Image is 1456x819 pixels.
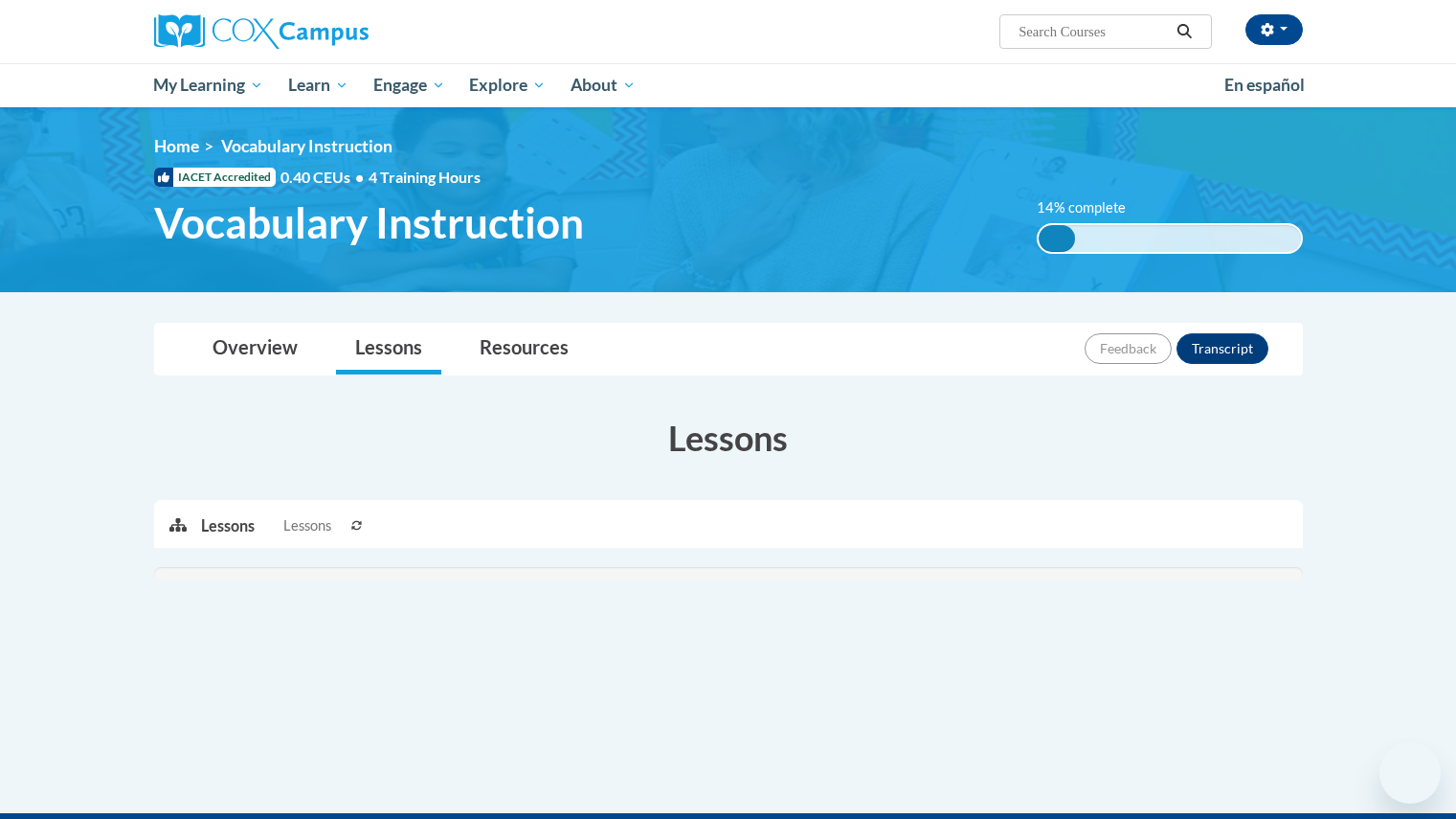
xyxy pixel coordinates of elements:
span: IACET Accredited [154,168,276,187]
button: Account Settings [1245,14,1303,45]
span: • [355,168,364,186]
button: Feedback [1085,333,1172,364]
span: Vocabulary Instruction [221,136,392,156]
a: Lessons [336,324,441,375]
p: Lessons [201,515,255,536]
button: Transcript [1176,333,1268,364]
a: Home [154,136,199,156]
a: Cox Campus [154,14,518,49]
span: Lessons [283,515,331,536]
span: Engage [373,74,445,97]
span: My Learning [153,74,263,97]
span: Learn [288,74,348,97]
span: About [571,74,636,97]
span: Vocabulary Instruction [154,197,584,248]
a: Engage [361,63,458,107]
a: My Learning [142,63,277,107]
iframe: Button to launch messaging window [1379,742,1441,804]
span: En español [1224,75,1305,95]
a: About [558,63,648,107]
div: Main menu [125,63,1332,107]
a: Learn [276,63,361,107]
span: 4 Training Hours [369,168,481,186]
a: Explore [457,63,558,107]
a: Resources [460,324,588,375]
h3: Lessons [154,414,1303,462]
span: 0.40 CEUs [280,167,369,188]
img: Cox Campus [154,14,369,49]
label: 14% complete [1037,197,1147,218]
a: En español [1212,65,1317,105]
div: 14% complete [1039,225,1075,252]
button: Search [1170,20,1198,43]
span: Explore [469,74,546,97]
a: Overview [193,324,317,375]
input: Search Courses [1017,20,1170,43]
